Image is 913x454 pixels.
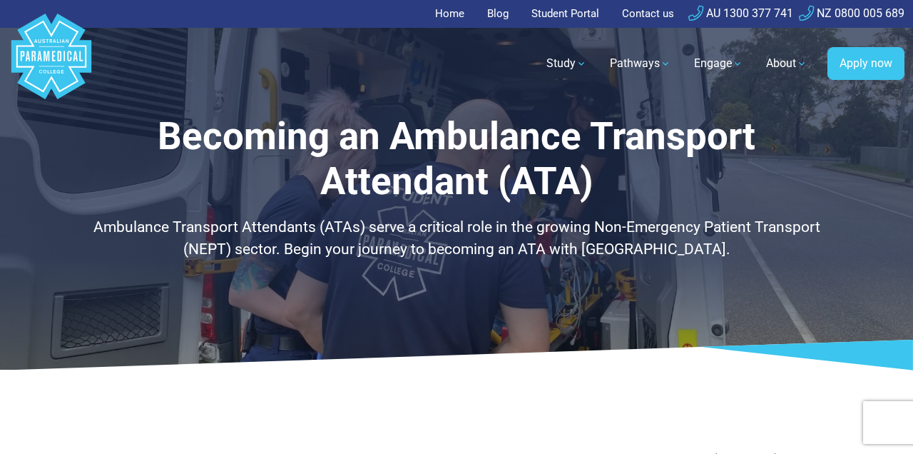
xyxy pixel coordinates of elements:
a: Engage [685,44,752,84]
a: Pathways [601,44,680,84]
a: Australian Paramedical College [9,28,94,100]
a: Apply now [827,47,904,80]
a: About [758,44,816,84]
p: Ambulance Transport Attendants (ATAs) serve a critical role in the growing Non-Emergency Patient ... [76,216,837,261]
h1: Becoming an Ambulance Transport Attendant (ATA) [76,114,837,205]
a: Study [538,44,596,84]
a: AU 1300 377 741 [688,6,793,20]
a: NZ 0800 005 689 [799,6,904,20]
